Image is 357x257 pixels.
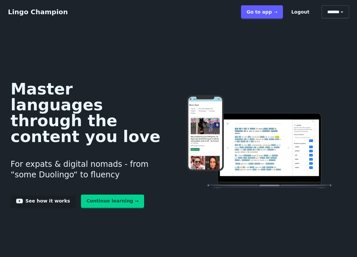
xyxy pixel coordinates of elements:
a: Go to app ➝ [241,5,283,18]
a: Lingo Champion [8,8,68,16]
img: Learn languages online [174,95,346,190]
a: See how it works [11,195,76,208]
h3: For expats & digital nomads - from “some Duolingo“ to fluency [11,151,163,188]
button: Logout [286,5,315,18]
a: Continue learning → [81,195,144,208]
h1: Master languages through the content you love [11,81,163,144]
